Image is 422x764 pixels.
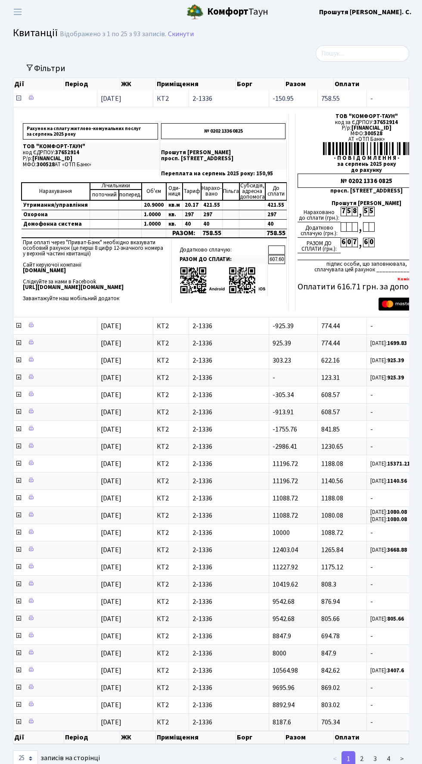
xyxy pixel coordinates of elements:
small: [DATE]: [370,546,407,554]
span: 2-1336 [192,391,265,398]
input: Пошук... [316,45,409,62]
div: Додатково сплачую (грн.): [298,222,341,238]
small: [DATE]: [370,508,407,516]
span: 2-1336 [192,598,265,605]
span: 2-1336 [192,340,265,347]
span: [DATE] [101,339,121,348]
p: код ЄДРПОУ: [23,150,158,155]
th: Період [64,731,120,744]
td: кв.м [166,200,183,210]
span: КТ2 [157,323,186,329]
span: [DATE] [101,666,121,675]
span: 37652914 [55,149,79,156]
b: [URL][DOMAIN_NAME][DOMAIN_NAME] [23,283,124,291]
span: [DATE] [101,407,121,417]
div: РАЗОМ ДО СПЛАТИ (грн.): [298,238,341,253]
span: 2-1336 [192,426,265,433]
span: 608.57 [321,390,340,400]
span: -913.91 [273,407,294,417]
span: 11196.72 [273,476,298,486]
span: -305.34 [273,390,294,400]
p: № 0202 1336 0825 [161,123,285,139]
span: [FINANCIAL_ID] [32,155,72,162]
b: 3407.6 [387,667,404,674]
span: 803.02 [321,700,340,710]
th: Борг [236,731,285,744]
span: КТ2 [157,95,186,102]
div: 7 [352,238,357,247]
img: logo.png [186,3,204,21]
span: 300528 [37,161,55,168]
span: [DATE] [101,442,121,451]
b: 1080.08 [387,508,407,516]
td: Пільга [223,183,239,200]
span: -2986.41 [273,442,297,451]
span: 300528 [364,130,382,137]
span: [DATE] [101,356,121,365]
div: 0 [369,238,374,247]
span: [DATE] [101,94,121,103]
span: [DATE] [101,717,121,727]
span: КТ2 [157,426,186,433]
small: [DATE]: [370,615,404,623]
span: КТ2 [157,478,186,484]
span: 2-1336 [192,719,265,726]
span: КТ2 [157,374,186,381]
span: - [273,373,275,382]
span: Квитанції [13,25,58,40]
span: 37652914 [374,118,398,126]
td: Об'єм [142,183,166,200]
small: [DATE]: [370,477,407,485]
td: 421.55 [201,200,223,210]
td: Тариф [183,183,201,200]
b: 1140.56 [387,477,407,485]
span: КТ2 [157,719,186,726]
span: 2-1336 [192,495,265,502]
td: 40 [201,219,223,229]
span: [DATE] [101,700,121,710]
span: 10564.98 [273,666,298,675]
span: 2-1336 [192,650,265,657]
span: КТ2 [157,667,186,674]
span: 2-1336 [192,667,265,674]
th: ЖК [120,731,156,744]
span: -1755.76 [273,425,297,434]
span: Таун [207,5,268,19]
b: 925.39 [387,357,404,364]
td: Оди- ниця [166,183,183,200]
div: 5 [346,207,352,216]
span: КТ2 [157,581,186,588]
b: Комфорт [207,5,248,19]
td: поперед. [119,189,142,200]
th: ЖК [120,78,156,90]
span: 2-1336 [192,95,265,102]
span: 1265.84 [321,545,343,555]
span: [FINANCIAL_ID] [351,124,391,132]
td: Охорона [22,210,90,219]
span: [DATE] [101,390,121,400]
span: [DATE] [101,373,121,382]
span: КТ2 [157,564,186,571]
button: Переключити фільтри [20,62,71,75]
span: 869.02 [321,683,340,693]
td: Нарахо- вано [201,183,223,200]
td: 297 [183,210,201,219]
span: 2-1336 [192,512,265,519]
a: Прошутя [PERSON_NAME]. С. [319,7,412,17]
td: поточний [90,189,119,200]
th: Приміщення [156,78,236,90]
span: 9695.96 [273,683,295,693]
span: КТ2 [157,598,186,605]
span: 9542.68 [273,614,295,624]
span: КТ2 [157,529,186,536]
span: 758.55 [321,94,340,103]
span: 10000 [273,528,290,537]
span: 805.66 [321,614,340,624]
span: 842.62 [321,666,340,675]
td: Субсидія, адресна допомога [239,183,265,200]
span: 11227.92 [273,562,298,572]
span: 9542.68 [273,597,295,606]
span: 841.85 [321,425,340,434]
span: 2-1336 [192,564,265,571]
